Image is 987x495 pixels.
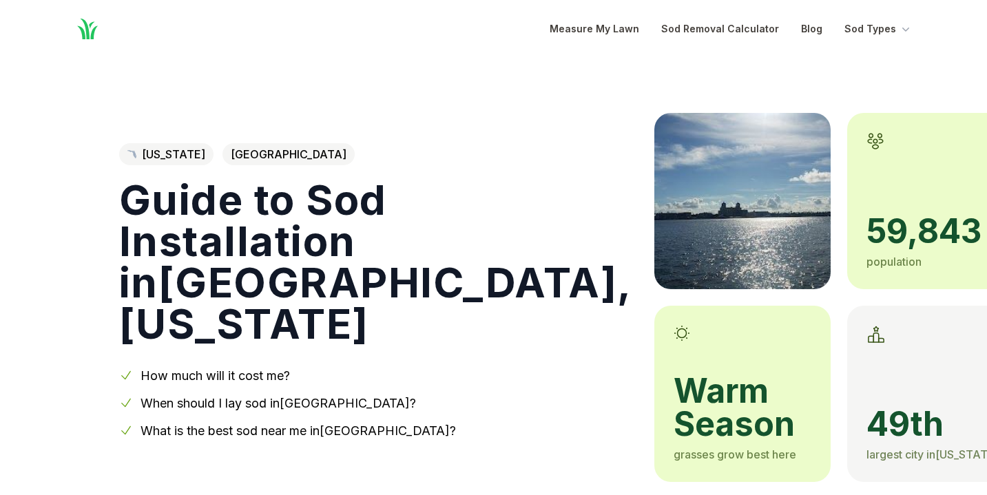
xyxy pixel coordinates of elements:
[654,113,831,289] img: A picture of Palm Beach Gardens
[674,375,811,441] span: warm season
[661,21,779,37] a: Sod Removal Calculator
[119,179,632,344] h1: Guide to Sod Installation in [GEOGRAPHIC_DATA] , [US_STATE]
[844,21,913,37] button: Sod Types
[550,21,639,37] a: Measure My Lawn
[866,255,922,268] span: population
[141,396,416,410] a: When should I lay sod in[GEOGRAPHIC_DATA]?
[119,143,214,165] a: [US_STATE]
[801,21,822,37] a: Blog
[222,143,355,165] span: [GEOGRAPHIC_DATA]
[141,423,456,438] a: What is the best sod near me in[GEOGRAPHIC_DATA]?
[127,150,136,159] img: Florida state outline
[674,447,796,461] span: grasses grow best here
[141,368,290,383] a: How much will it cost me?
